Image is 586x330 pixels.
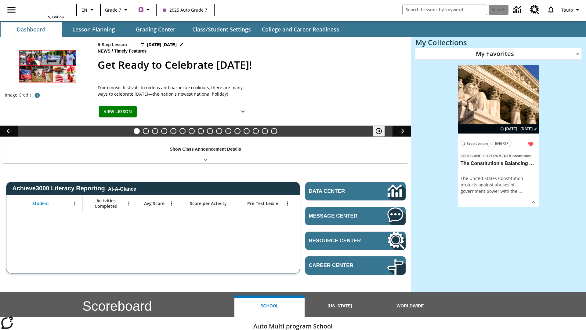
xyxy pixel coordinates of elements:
a: Data Center [305,182,406,200]
h2: Get Ready to Celebrate Juneteenth! [98,57,403,73]
a: Career Center [305,256,406,275]
span: 5-Step Lesson [463,140,488,147]
h3: My Collections [415,38,581,47]
button: Open side menu [2,1,20,19]
button: Image credit: Top, left to right: Aaron of L.A. Photography/Shutterstock; Aaron of L.A. Photograp... [31,90,43,101]
button: Slide 2 Back On Earth [143,128,149,134]
span: Career Center [309,262,369,269]
span: Avg Score [144,201,165,206]
button: [US_STATE] [305,295,375,317]
button: Open Menu [124,199,133,208]
button: Slide 11 The Invasion of the Free CD [225,128,231,134]
button: Slide 10 Fashion Forward in Ancient Rome [216,128,222,134]
button: Worldwide [375,295,445,317]
span: B [140,6,143,13]
button: Grade: Grade 7, Select a grade [103,4,132,15]
span: EN [81,7,87,13]
span: / [509,154,510,158]
span: | [132,42,134,48]
span: Grade 7 [105,7,121,13]
button: Profile/Settings [559,4,584,15]
span: Tauto [561,7,573,13]
button: Dashboard [1,22,62,37]
span: Resource Center [309,238,369,244]
span: News [98,48,112,55]
button: Open Menu [283,199,292,208]
span: Score per Activity [190,201,227,206]
div: Pause [373,126,391,137]
div: My Favorites [415,48,581,60]
p: 5-Step Lesson [98,42,127,48]
button: Slide 3 Free Returns: A Gain or a Drain? [152,128,158,134]
span: Achieve3000 Literacy Reporting [12,185,136,192]
span: Message Center [309,213,369,219]
span: [DATE] [DATE] [147,42,177,48]
button: Slide 8 Solar Power to the People [198,128,204,134]
div: Home [24,2,64,19]
a: Data Center [510,2,526,18]
button: School [234,295,305,317]
button: Remove from Favorites [525,139,536,150]
div: At-A-Glance [108,185,136,192]
button: Boost Class color is purple. Change class color [136,4,154,15]
span: Pre-Test Lexile [247,201,278,206]
a: Message Center [305,207,406,225]
button: Pause [373,126,385,137]
button: Slide 15 The Constitution's Balancing Act [262,128,268,134]
span: ENG/SP [495,140,508,147]
a: Home [24,2,64,15]
button: Slide 5 Cruise Ships: Making Waves [170,128,176,134]
span: Data Center [309,188,367,194]
span: From music festivals to rodeos and barbecue cookouts, there are many ways to celebrate Juneteenth... [98,84,250,97]
button: Aug 24 - Aug 24 Choose Dates [499,126,539,132]
div: The United States Constitution protects against abuses of government power with the [461,175,536,194]
a: Notifications [543,2,559,18]
div: From music festivals to rodeos and barbecue cookouts, there are many ways to celebrate [DATE]—the... [98,84,250,97]
a: Resource Center, Will open in new tab [305,232,406,250]
button: Slide 7 The Last Homesteaders [189,128,195,134]
span: 2025 Auto Grade 7 [163,7,207,13]
span: Activities Completed [86,198,126,209]
button: Slide 12 Mixed Practice: Citing Evidence [234,128,241,134]
button: 5-Step Lesson [461,140,491,147]
button: Slide 9 Attack of the Terrifying Tomatoes [207,128,213,134]
span: Student [32,201,49,206]
span: NJ Edition [48,15,64,19]
button: Class/Student Settings [187,22,256,37]
a: Resource Center, Will open in new tab [526,2,543,18]
button: Show Details [237,106,249,117]
div: Show Class Announcement Details [3,142,408,163]
button: Slide 6 Private! Keep Out! [179,128,186,134]
button: Show Details [529,197,538,207]
span: Timely Features [114,48,148,55]
button: Jul 17 - Jun 30 Choose Dates [139,42,185,48]
span: / [112,49,113,53]
span: … [519,188,522,194]
button: Open Menu [70,199,79,208]
button: View Lesson [99,106,137,117]
button: Slide 16 Point of View [271,128,277,134]
button: Lesson Planning [63,22,124,37]
img: Photos of red foods and of people celebrating Juneteenth at parades, Opal's Walk, and at a rodeo. [5,42,90,90]
span: [DATE] - [DATE] [505,126,533,132]
span: Civics and Government [461,154,509,158]
span: Topic: Civics and Government/Constitution [461,152,536,159]
p: Show Class Announcement Details [170,146,241,152]
button: Language: EN, Select a language [79,4,98,15]
button: Open Menu [167,199,176,208]
span: Constitution [510,154,532,158]
button: Slide 14 Career Lesson [253,128,259,134]
h3: The Constitution's Balancing Act [461,160,536,167]
button: Grading Center [125,22,186,37]
button: Slide 1 Get Ready to Celebrate Juneteenth! [134,128,140,134]
button: ENG/SP [492,140,512,147]
div: lesson details [458,65,539,207]
button: Slide 4 Time for Moon Rules? [161,128,167,134]
p: Image Credit [5,92,31,98]
button: Lesson carousel, Next [392,126,411,137]
button: College and Career Readiness [257,22,344,37]
input: search field [403,5,487,15]
button: Slide 13 Pre-release lesson [244,128,250,134]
